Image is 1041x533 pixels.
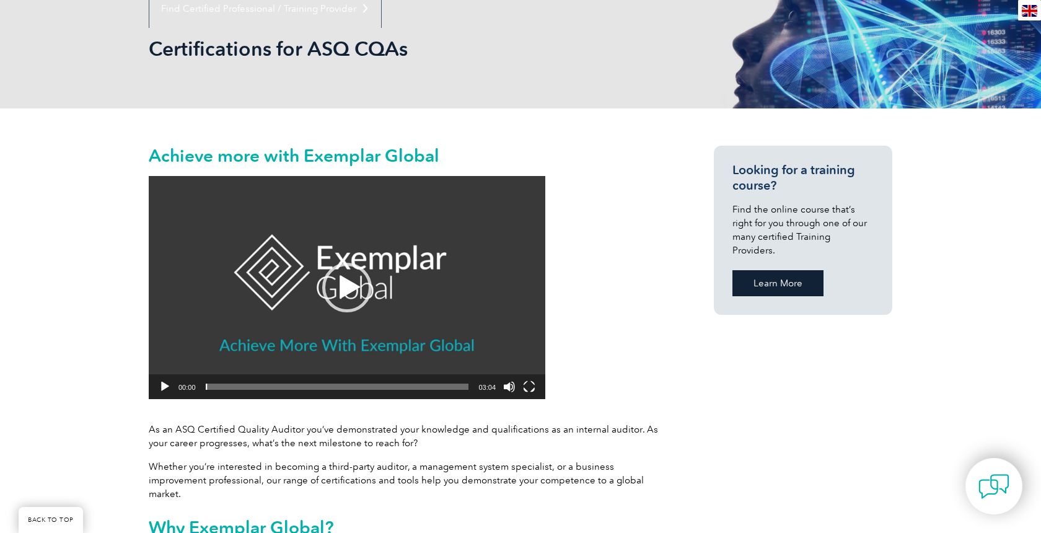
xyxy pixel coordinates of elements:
span: Time Slider [206,384,469,390]
h2: Achieve more with Exemplar Global [149,146,669,165]
img: contact-chat.png [978,471,1009,502]
a: Learn More [732,270,824,296]
div: Video Player [149,176,545,399]
a: BACK TO TOP [19,507,83,533]
p: As an ASQ Certified Quality Auditor you’ve demonstrated your knowledge and qualifications as an i... [149,423,669,450]
p: Find the online course that’s right for you through one of our many certified Training Providers. [732,203,874,257]
button: Mute [503,381,516,393]
button: Fullscreen [523,381,535,393]
img: en [1022,5,1037,17]
span: 03:04 [478,384,496,391]
p: Whether you’re interested in becoming a third-party auditor, a management system specialist, or a... [149,460,669,501]
span: 00:00 [178,384,196,391]
button: Play [159,381,171,393]
h3: Looking for a training course? [732,162,874,193]
div: Play [322,263,372,312]
h2: Certifications for ASQ CQAs [149,39,669,59]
